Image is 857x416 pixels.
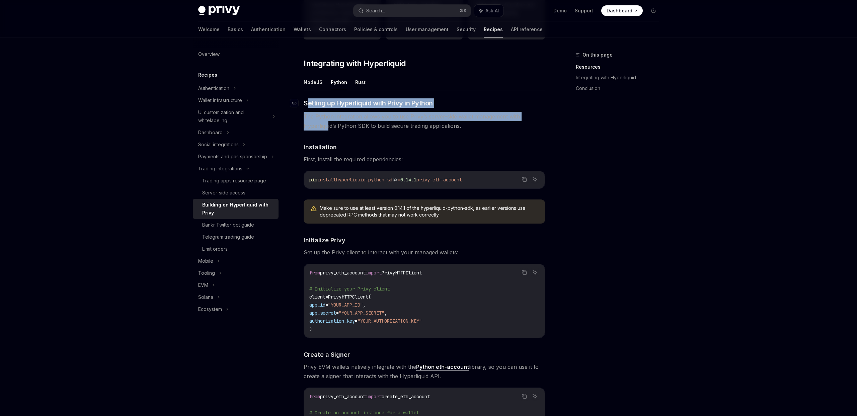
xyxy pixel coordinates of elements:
[576,72,664,83] a: Integrating with Hyperliquid
[294,21,311,37] a: Wallets
[392,177,395,183] span: k
[366,270,382,276] span: import
[198,129,223,137] div: Dashboard
[531,175,539,184] button: Ask AI
[198,108,268,124] div: UI customization and whitelabeling
[309,294,325,300] span: client
[576,83,664,94] a: Conclusion
[228,21,243,37] a: Basics
[457,21,476,37] a: Security
[304,143,337,152] span: Installation
[202,245,228,253] div: Limit orders
[366,7,385,15] div: Search...
[193,175,279,187] a: Trading apps resource page
[336,177,392,183] span: hyperliquid-python-sd
[202,201,275,217] div: Building on Hyperliquid with Privy
[310,205,317,212] svg: Warning
[198,96,242,104] div: Wallet infrastructure
[290,98,304,108] a: Navigate to header
[320,205,538,218] span: Make sure to use at least version 0.14.1 of the hyperliquid-python-sdk, as earlier versions use d...
[416,363,469,370] a: Python eth-account
[325,294,328,300] span: =
[331,74,347,90] button: Python
[553,7,567,14] a: Demo
[309,310,336,316] span: app_secret
[339,310,384,316] span: "YOUR_APP_SECRET"
[198,305,222,313] div: Ecosystem
[304,248,545,257] span: Set up the Privy client to interact with your managed wallets:
[202,233,254,241] div: Telegram trading guide
[576,62,664,72] a: Resources
[607,7,632,14] span: Dashboard
[304,112,545,131] span: The Python integration allows you to use Privy’s server-side wallet management with Hyperliquid’s...
[193,48,279,60] a: Overview
[398,177,400,183] span: =
[304,155,545,164] span: First, install the required dependencies:
[309,286,390,292] span: # Initialize your Privy client
[309,302,325,308] span: app_id
[202,177,266,185] div: Trading apps resource page
[309,318,355,324] span: authorization_key
[317,177,336,183] span: install
[575,7,593,14] a: Support
[309,326,312,332] span: )
[395,177,398,183] span: >
[193,219,279,231] a: Bankr Twitter bot guide
[328,302,363,308] span: "YOUR_APP_ID"
[193,231,279,243] a: Telegram trading guide
[193,199,279,219] a: Building on Hyperliquid with Privy
[198,141,239,149] div: Social integrations
[648,5,659,16] button: Toggle dark mode
[484,21,503,37] a: Recipes
[354,5,471,17] button: Search...⌘K
[520,175,529,184] button: Copy the contents from the code block
[251,21,286,37] a: Authentication
[198,257,213,265] div: Mobile
[304,58,406,69] span: Integrating with Hyperliquid
[400,177,416,183] span: 0.14.1
[309,270,320,276] span: from
[198,21,220,37] a: Welcome
[582,51,613,59] span: On this page
[309,410,419,416] span: # Create an account instance for a wallet
[198,269,215,277] div: Tooling
[384,310,387,316] span: ,
[382,394,430,400] span: create_eth_account
[309,177,317,183] span: pip
[358,318,422,324] span: "YOUR_AUTHORIZATION_KEY"
[325,302,328,308] span: =
[198,84,229,92] div: Authentication
[198,6,240,15] img: dark logo
[511,21,543,37] a: API reference
[531,392,539,401] button: Ask AI
[531,268,539,277] button: Ask AI
[309,394,320,400] span: from
[320,270,366,276] span: privy_eth_account
[354,21,398,37] a: Policies & controls
[198,50,220,58] div: Overview
[355,74,366,90] button: Rust
[304,74,323,90] button: NodeJS
[601,5,643,16] a: Dashboard
[460,8,467,13] span: ⌘ K
[520,268,529,277] button: Copy the contents from the code block
[304,350,350,359] span: Create a Signer
[406,21,449,37] a: User management
[193,187,279,199] a: Server-side access
[193,243,279,255] a: Limit orders
[319,21,346,37] a: Connectors
[355,318,358,324] span: =
[198,281,208,289] div: EVM
[320,394,366,400] span: privy_eth_account
[485,7,499,14] span: Ask AI
[198,153,267,161] div: Payments and gas sponsorship
[382,270,422,276] span: PrivyHTTPClient
[304,362,545,381] span: Privy EVM wallets natively integrate with the library, so you can use it to create a signer that ...
[474,5,503,17] button: Ask AI
[336,310,339,316] span: =
[304,236,345,245] span: Initialize Privy
[363,302,366,308] span: ,
[202,221,254,229] div: Bankr Twitter bot guide
[304,98,433,108] span: Setting up Hyperliquid with Privy in Python
[198,71,217,79] h5: Recipes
